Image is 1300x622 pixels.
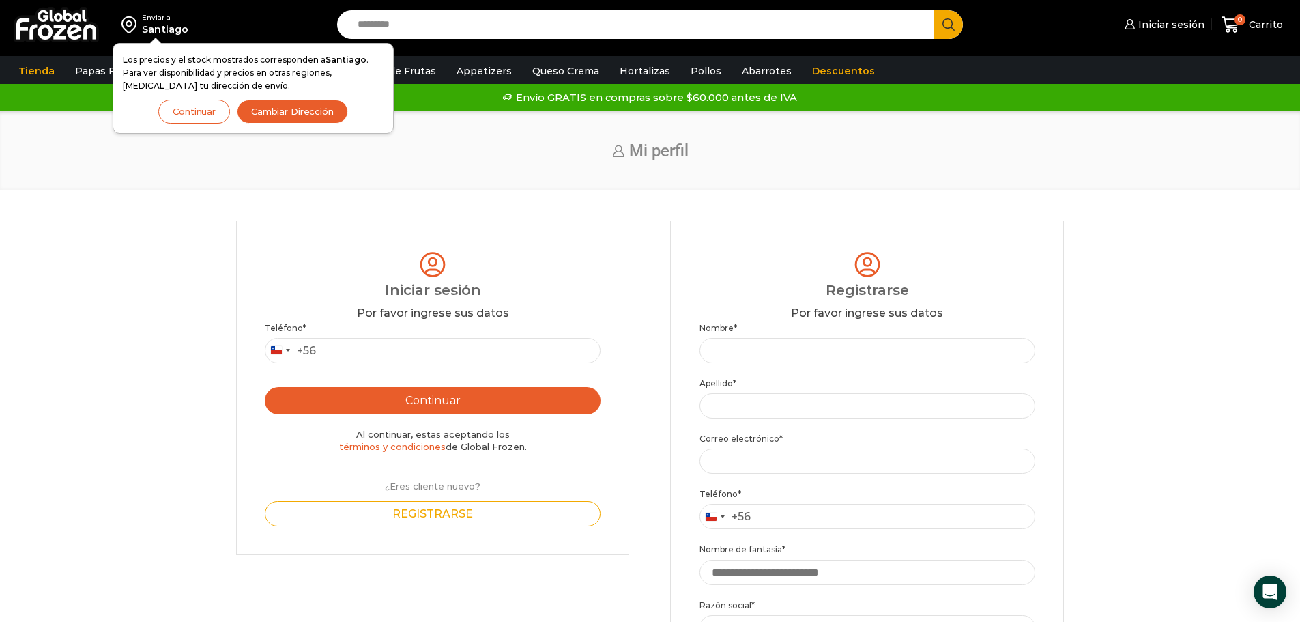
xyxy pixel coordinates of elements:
img: address-field-icon.svg [121,13,142,36]
a: Hortalizas [613,58,677,84]
label: Teléfono [699,487,1035,500]
img: tabler-icon-user-circle.svg [417,249,448,280]
button: Selected country [265,339,316,363]
div: ¿Eres cliente nuevo? [319,475,546,493]
button: Continuar [265,387,601,414]
a: Queso Crema [525,58,606,84]
label: Nombre de fantasía [699,543,1035,556]
div: +56 [297,342,316,360]
div: Por favor ingrese sus datos [699,306,1035,322]
strong: Santiago [326,55,366,65]
button: Cambiar Dirección [237,100,348,124]
a: Pollos [684,58,728,84]
label: Razón social [699,599,1035,612]
label: Nombre [699,322,1035,335]
div: Al continuar, estas aceptando los de Global Frozen. [265,428,601,453]
label: Apellido [699,377,1035,390]
label: Correo electrónico [699,432,1035,445]
a: 0 Carrito [1218,9,1286,41]
a: Descuentos [805,58,882,84]
a: Tienda [12,58,61,84]
div: +56 [732,508,751,526]
a: Papas Fritas [68,58,144,84]
img: tabler-icon-user-circle.svg [852,249,883,280]
a: Appetizers [450,58,519,84]
a: términos y condiciones [339,441,446,452]
button: Selected country [700,505,751,528]
a: Pulpa de Frutas [351,58,443,84]
div: Iniciar sesión [265,280,601,300]
div: Por favor ingrese sus datos [265,306,601,322]
span: 0 [1234,14,1245,25]
div: Registrarse [699,280,1035,300]
button: Search button [934,10,963,39]
span: Iniciar sesión [1135,18,1204,31]
span: Carrito [1245,18,1283,31]
a: Abarrotes [735,58,798,84]
span: Mi perfil [629,141,689,160]
a: Iniciar sesión [1121,11,1204,38]
div: Enviar a [142,13,188,23]
div: Open Intercom Messenger [1254,576,1286,608]
button: Continuar [158,100,230,124]
div: Santiago [142,23,188,36]
button: Registrarse [265,501,601,526]
p: Los precios y el stock mostrados corresponden a . Para ver disponibilidad y precios en otras regi... [123,53,384,93]
label: Teléfono [265,322,601,335]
